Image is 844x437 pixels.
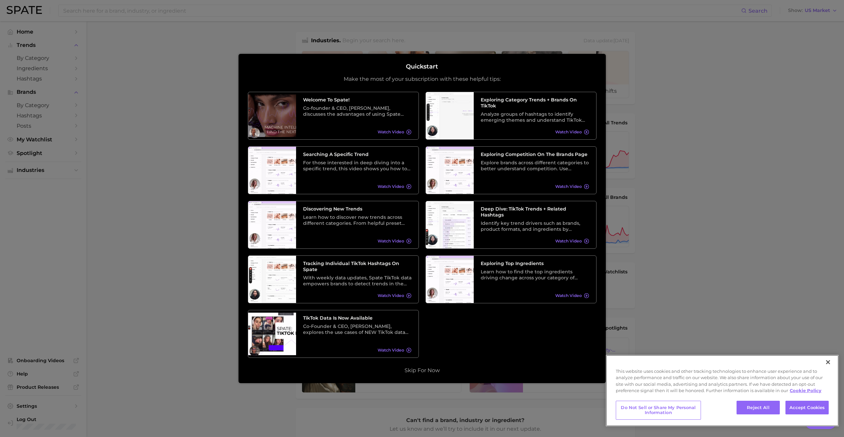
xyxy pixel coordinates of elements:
p: Make the most of your subscription with these helpful tips: [344,76,501,82]
a: Deep Dive: TikTok Trends + Related HashtagsIdentify key trend drivers such as brands, product for... [425,201,596,249]
div: With weekly data updates, Spate TikTok data empowers brands to detect trends in the earliest stag... [303,275,412,287]
h3: Deep Dive: TikTok Trends + Related Hashtags [481,206,589,218]
span: Watch Video [555,293,582,298]
button: Skip for now [403,367,442,374]
button: Close [821,355,835,369]
span: Watch Video [555,184,582,189]
h3: Tracking Individual TikTok Hashtags on Spate [303,260,412,272]
h3: Searching A Specific Trend [303,151,412,157]
a: Searching A Specific TrendFor those interested in deep diving into a specific trend, this video s... [248,146,419,194]
button: Reject All [737,401,780,415]
a: Welcome to Spate!Co-founder & CEO, [PERSON_NAME], discusses the advantages of using Spate data as... [248,92,419,140]
div: Cookie banner [606,355,839,426]
a: Discovering New TrendsLearn how to discover new trends across different categories. From helpful ... [248,201,419,249]
h3: Exploring Top Ingredients [481,260,589,266]
div: Learn how to find the top ingredients driving change across your category of choice. From broad c... [481,269,589,281]
div: Identify key trend drivers such as brands, product formats, and ingredients by leveraging a categ... [481,220,589,232]
h3: Exploring Competition on the Brands Page [481,151,589,157]
a: Exploring Competition on the Brands PageExplore brands across different categories to better unde... [425,146,596,194]
div: For those interested in deep diving into a specific trend, this video shows you how to search tre... [303,160,412,172]
a: Exploring Top IngredientsLearn how to find the top ingredients driving change across your categor... [425,255,596,303]
div: Co-founder & CEO, [PERSON_NAME], discusses the advantages of using Spate data as well as its vari... [303,105,412,117]
div: Analyze groups of hashtags to identify emerging themes and understand TikTok trends at a higher l... [481,111,589,123]
a: Tracking Individual TikTok Hashtags on SpateWith weekly data updates, Spate TikTok data empowers ... [248,255,419,303]
button: Do Not Sell or Share My Personal Information, Opens the preference center dialog [616,401,701,420]
a: Exploring Category Trends + Brands on TikTokAnalyze groups of hashtags to identify emerging theme... [425,92,596,140]
div: This website uses cookies and other tracking technologies to enhance user experience and to analy... [606,368,839,397]
span: Watch Video [378,129,404,134]
h3: Exploring Category Trends + Brands on TikTok [481,97,589,109]
h3: TikTok data is now available [303,315,412,321]
button: Accept Cookies [785,401,829,415]
span: Watch Video [555,238,582,243]
h2: Quickstart [406,63,438,71]
span: Watch Video [378,238,404,243]
div: Co-Founder & CEO, [PERSON_NAME], explores the use cases of NEW TikTok data and its relationship w... [303,323,412,335]
span: Watch Video [378,293,404,298]
span: Watch Video [555,129,582,134]
span: Watch Video [378,184,404,189]
div: Privacy [606,355,839,426]
h3: Welcome to Spate! [303,97,412,103]
div: Explore brands across different categories to better understand competition. Use different preset... [481,160,589,172]
span: Watch Video [378,348,404,353]
a: TikTok data is now availableCo-Founder & CEO, [PERSON_NAME], explores the use cases of NEW TikTok... [248,310,419,358]
div: Learn how to discover new trends across different categories. From helpful preset filters to diff... [303,214,412,226]
h3: Discovering New Trends [303,206,412,212]
a: More information about your privacy, opens in a new tab [790,388,821,393]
